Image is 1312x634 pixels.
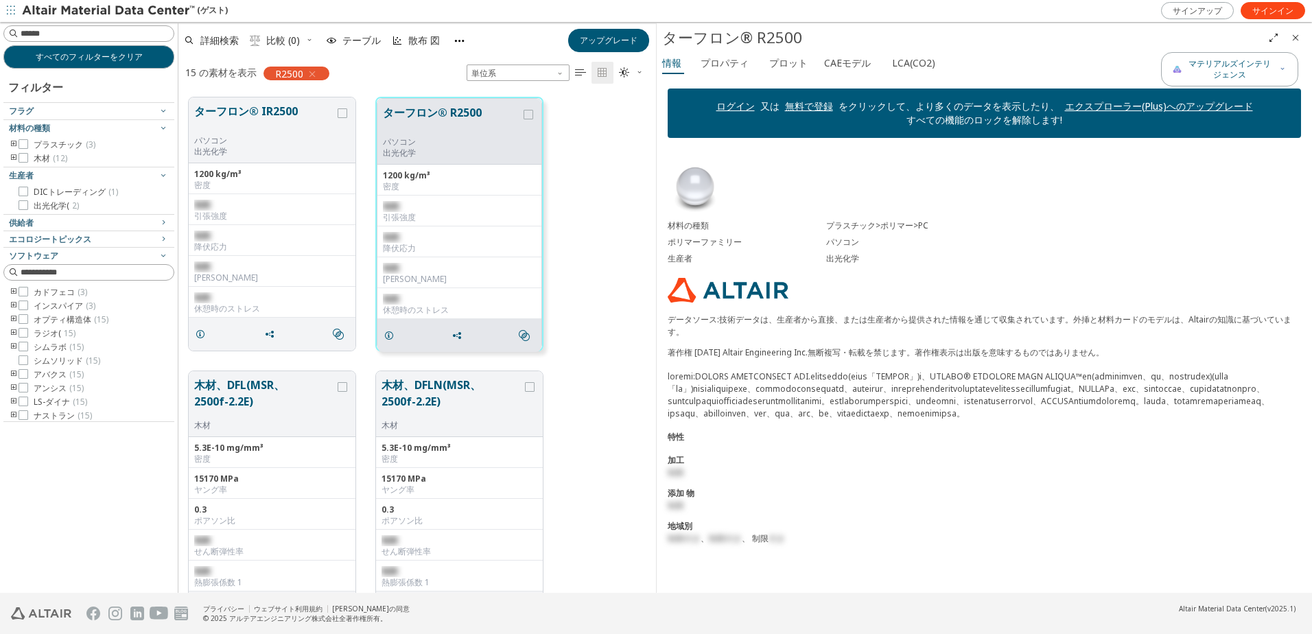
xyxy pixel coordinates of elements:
div: 降伏応力 [383,243,536,254]
span: 制限 [383,262,399,274]
button: エコロジートピックス [3,231,174,248]
span: (15) [69,368,84,380]
span: Material Type [9,122,50,134]
span: Producer [9,169,34,181]
div: © 2025 アルテアエンジニアリング株式会社全著作権所有。 [203,613,410,623]
span: (15) [73,396,87,408]
span: 制限 [382,535,398,546]
img: Logo - Provider [668,278,788,303]
button: Details [377,322,406,349]
span: 制限 [194,261,211,272]
div: (v2025.1) [1179,604,1296,613]
span: 2) [72,200,79,211]
button: Share [445,322,474,349]
i: トゥーグルグループ [9,314,19,325]
div: 休憩時のストレス [383,305,536,316]
div: 出光化学 [826,253,1301,264]
span: (3) [86,139,95,150]
font: ターフロン® R2500 [662,27,802,49]
button: 生産者 [3,167,174,184]
span: R2500 [275,67,303,80]
div: パソコン [383,137,521,148]
span: Flags [9,105,34,117]
a: エクスプローラー(Plus)へのアップグレード [1065,99,1253,113]
p: データソース:技術データは、生産者から直接、または生産者から提供された情報を通じて収集されています。外挿と材料カードのモデルは、Altairの知識に基づいています。 [668,314,1301,338]
button: Theme [613,62,649,84]
span: 15) [64,327,75,339]
span: (3) [86,300,95,312]
div: 5.3E-10 mg/mm³ [382,443,537,454]
a: ウェブサイト利用規約 [254,604,323,613]
div: [PERSON_NAME] [383,274,536,285]
button: 閉める [1285,27,1307,49]
a: サインイン [1241,2,1305,19]
i: トゥーグルグループ [9,383,19,394]
div: 、 、 制限 [668,532,1301,545]
button: フルスクリーン [1263,27,1285,49]
div: 15170 MPa [382,473,537,484]
button: 木材、DFL(MSR、2500f-2.2E) [194,377,335,420]
div: 密度 [194,454,350,465]
button: Similar search [513,322,541,349]
span: カドフェコ [34,287,87,298]
span: シムラボ [34,342,84,353]
i:  [575,67,586,78]
i:  [333,329,344,340]
p: をクリックして、より多くのデータを表示したり、 [833,99,1065,113]
i: トゥーグルグループ [9,410,19,421]
span: 制限 [668,467,684,478]
span: アンシス [34,383,84,394]
button: Tile View [591,62,613,84]
div: 0.3 [382,504,537,515]
i: トゥーグルグループ [9,369,19,380]
span: 制限 [194,565,211,577]
span: ラジオ( [34,328,75,339]
span: 散布 図 [408,36,440,45]
div: せん断弾性率 [194,546,350,557]
i:  [597,67,608,78]
span: 制限 [668,500,684,511]
span: すべてのフィルターをクリア [36,51,143,62]
button: ソフトウェア [3,248,174,264]
div: ヤング率 [194,484,350,495]
div: 熱膨張係数 1 [382,577,537,588]
span: (12) [53,152,67,164]
span: プラスチック [34,139,95,150]
div: パソコン [826,237,1301,248]
div: 木材 [194,420,335,431]
span: Software [9,250,58,261]
i:  [619,67,630,78]
div: 特性 [668,431,1301,443]
span: 制限 [383,231,399,243]
span: テーブル [342,36,381,45]
img: AI副操縦士 [1173,64,1182,75]
div: 降伏応力 [194,242,350,253]
div: ポアソン比 [194,515,350,526]
button: Details [189,320,218,348]
div: 木材 [382,420,522,431]
div: 単位系 [467,64,570,81]
span: LS-ダイナ [34,397,87,408]
div: 引張強度 [194,211,350,222]
div: ポアソン比 [382,515,537,526]
div: 加工 [668,454,1301,467]
div: 1200 kg/m³ [194,169,350,180]
span: 制限 [382,565,398,577]
a: プライバシー [203,604,244,613]
span: 木材 [34,153,67,164]
span: 制限 [383,293,399,305]
span: 制限付き [709,532,742,544]
i: トゥーグルグループ [9,397,19,408]
button: フラグ [3,103,174,119]
span: (15) [86,355,100,366]
div: フィルター [3,69,70,102]
span: 付き [769,532,785,544]
font: (ゲスト) [197,4,228,18]
i:  [250,35,261,46]
button: Share [258,320,287,348]
div: プラスチック>ポリマー>PC [826,220,1301,231]
p: 又は [755,99,785,113]
img: Material Type Image [668,160,723,215]
span: (15) [69,341,84,353]
button: 木材、DFLN(MSR、2500f-2.2E) [382,377,522,420]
